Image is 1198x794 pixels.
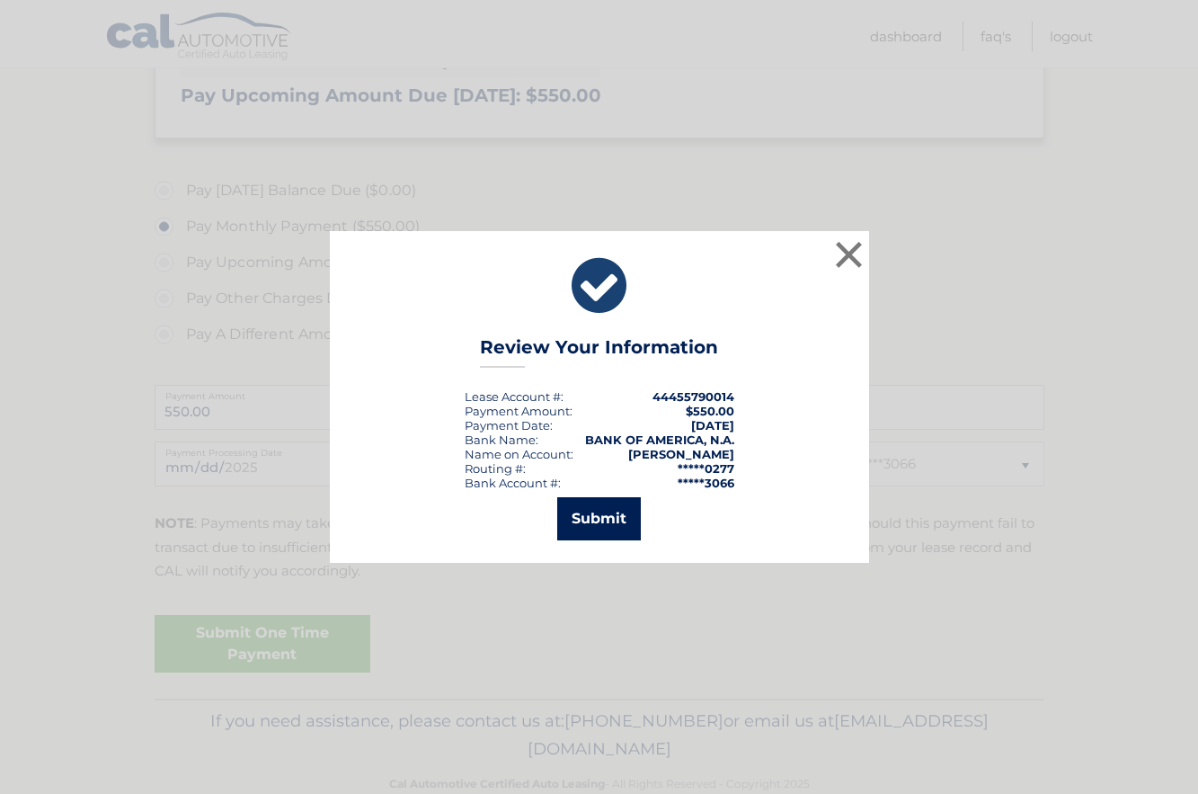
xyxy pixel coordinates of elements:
[480,336,718,368] h3: Review Your Information
[465,476,561,490] div: Bank Account #:
[686,404,734,418] span: $550.00
[465,461,526,476] div: Routing #:
[465,418,550,433] span: Payment Date
[465,389,564,404] div: Lease Account #:
[465,447,573,461] div: Name on Account:
[691,418,734,433] span: [DATE]
[557,497,641,540] button: Submit
[628,447,734,461] strong: [PERSON_NAME]
[585,433,734,447] strong: BANK OF AMERICA, N.A.
[465,404,572,418] div: Payment Amount:
[465,433,538,447] div: Bank Name:
[831,236,867,272] button: ×
[465,418,553,433] div: :
[652,389,734,404] strong: 44455790014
